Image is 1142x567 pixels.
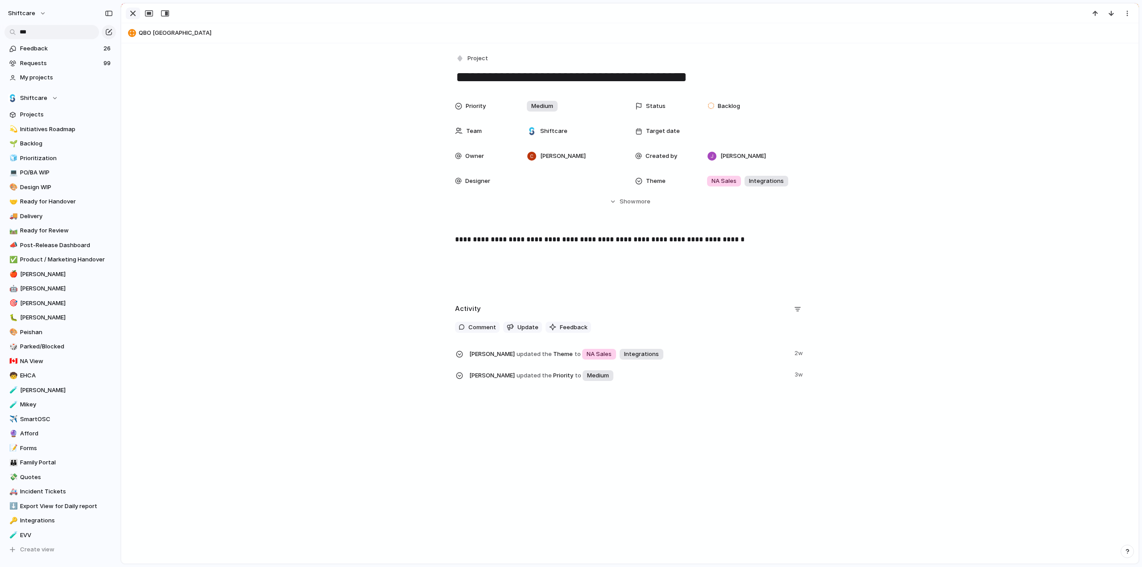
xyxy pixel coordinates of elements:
span: [PERSON_NAME] [20,386,113,395]
span: Forms [20,444,113,453]
button: 💸 [8,473,17,482]
span: [PERSON_NAME] [540,152,586,161]
span: Parked/Blocked [20,342,113,351]
span: Mikey [20,400,113,409]
button: Comment [455,322,500,333]
a: Requests99 [4,57,116,70]
a: 🤖[PERSON_NAME] [4,282,116,295]
a: My projects [4,71,116,84]
span: [PERSON_NAME] [720,152,766,161]
div: 📝 [9,443,16,453]
button: 🎯 [8,299,17,308]
div: 🧒EHCA [4,369,116,382]
button: Project [454,52,491,65]
a: 🎨Design WIP [4,181,116,194]
div: 🤝Ready for Handover [4,195,116,208]
button: 📝 [8,444,17,453]
div: 💸 [9,472,16,482]
div: 🔑 [9,516,16,526]
span: Feedback [20,44,101,53]
a: Feedback26 [4,42,116,55]
div: 📝Forms [4,442,116,455]
div: 🚚Delivery [4,210,116,223]
span: [PERSON_NAME] [20,313,113,322]
span: Medium [587,371,609,380]
button: 🎨 [8,328,17,337]
span: to [575,350,581,359]
span: [PERSON_NAME] [469,371,515,380]
span: Designer [465,177,490,186]
span: Theme [646,177,666,186]
a: 🧊Prioritization [4,152,116,165]
div: 📣Post-Release Dashboard [4,239,116,252]
div: 🎯 [9,298,16,308]
div: 🇨🇦NA View [4,355,116,368]
span: Created by [645,152,677,161]
span: Comment [468,323,496,332]
button: 🧊 [8,154,17,163]
button: 🧪 [8,531,17,540]
span: Delivery [20,212,113,221]
button: ✅ [8,255,17,264]
a: ⬇️Export View for Daily report [4,500,116,513]
a: 🐛[PERSON_NAME] [4,311,116,324]
button: 🧪 [8,400,17,409]
div: 🎨 [9,327,16,337]
a: 👪Family Portal [4,456,116,469]
button: Showmore [455,194,805,210]
span: Ready for Review [20,226,113,235]
div: 🚑Incident Tickets [4,485,116,498]
div: 🍎[PERSON_NAME] [4,268,116,281]
span: Product / Marketing Handover [20,255,113,264]
div: 🤖 [9,284,16,294]
span: NA Sales [712,177,737,186]
button: 🇨🇦 [8,357,17,366]
span: Design WIP [20,183,113,192]
span: Owner [465,152,484,161]
button: 🐛 [8,313,17,322]
a: 🔮Afford [4,427,116,440]
span: Create view [20,545,54,554]
span: Shiftcare [540,127,567,136]
button: 🔮 [8,429,17,438]
button: 🧒 [8,371,17,380]
h2: Activity [455,304,481,314]
span: [PERSON_NAME] [469,350,515,359]
span: shiftcare [8,9,35,18]
span: Update [517,323,538,332]
span: Incident Tickets [20,487,113,496]
a: 🛤️Ready for Review [4,224,116,237]
span: Quotes [20,473,113,482]
button: 🎲 [8,342,17,351]
a: 🧪Mikey [4,398,116,411]
div: 👪 [9,458,16,468]
span: more [636,197,650,206]
a: ✈️SmartOSC [4,413,116,426]
div: 🧪[PERSON_NAME] [4,384,116,397]
button: 🤖 [8,284,17,293]
span: 3w [794,368,805,379]
span: Priority [466,102,486,111]
a: ✅Product / Marketing Handover [4,253,116,266]
button: 🚑 [8,487,17,496]
a: 🧪EVV [4,529,116,542]
span: Feedback [560,323,588,332]
div: 📣 [9,240,16,250]
button: 🚚 [8,212,17,221]
a: 🌱Backlog [4,137,116,150]
span: Initiatives Roadmap [20,125,113,134]
span: to [575,371,581,380]
div: 🎲 [9,342,16,352]
button: 🛤️ [8,226,17,235]
a: 💸Quotes [4,471,116,484]
a: 🎯[PERSON_NAME] [4,297,116,310]
a: Projects [4,108,116,121]
div: 🧪 [9,400,16,410]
